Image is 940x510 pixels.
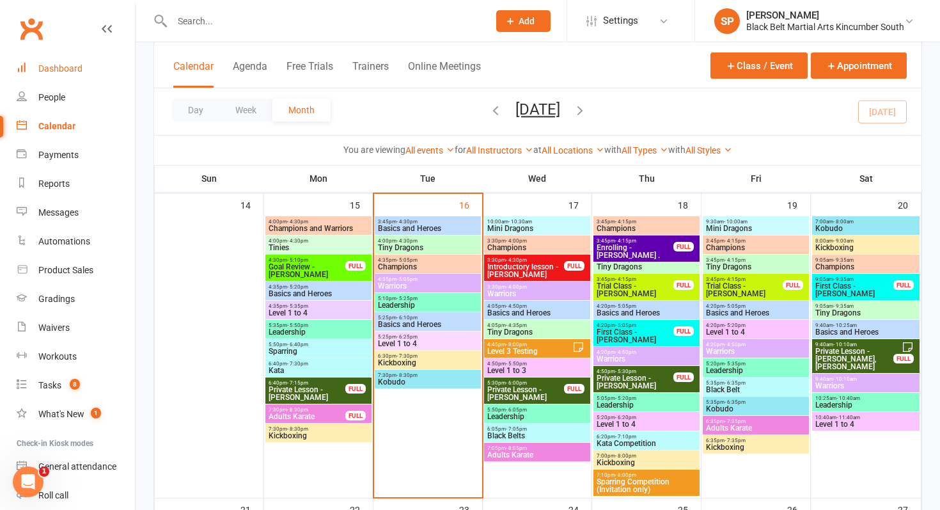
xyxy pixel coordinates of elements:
span: 6:40pm [268,380,346,386]
span: Kickboxing [596,459,697,466]
span: Mini Dragons [487,225,588,232]
a: Roll call [17,481,135,510]
span: Champions [377,263,478,271]
span: 3:45pm [596,219,697,225]
span: - 4:50pm [506,303,527,309]
span: - 7:05pm [506,426,527,432]
a: Tasks 8 [17,371,135,400]
span: - 10:10am [833,376,857,382]
span: 4:05pm [487,303,588,309]
span: - 5:05pm [396,257,418,263]
span: Level 1 to 3 [487,367,588,374]
span: Leadership [815,401,917,409]
span: Kata [268,367,369,374]
span: Kickboxing [377,359,478,367]
span: - 8:00am [833,219,854,225]
span: 3:45pm [596,238,674,244]
span: Kata Competition [596,440,697,447]
span: 7:10pm [596,472,697,478]
div: Black Belt Martial Arts Kincumber South [746,21,904,33]
span: 4:20pm [705,303,806,309]
span: - 7:15pm [287,380,308,386]
span: - 10:30am [508,219,532,225]
span: - 10:10am [833,342,857,347]
span: Champions and Warriors [268,225,369,232]
span: - 8:00pm [615,453,636,459]
span: 6:40pm [268,361,369,367]
a: People [17,83,135,112]
span: 4:50pm [596,369,674,374]
span: 5:20pm [596,415,697,420]
div: FULL [345,411,366,420]
button: [DATE] [515,100,560,118]
span: 3:45pm [377,219,478,225]
span: - 5:05pm [615,303,636,309]
span: - 8:05pm [506,445,527,451]
span: 6:05pm [487,426,588,432]
div: FULL [673,372,694,382]
span: - 7:10pm [615,434,636,440]
span: - 4:30pm [287,219,308,225]
div: 15 [350,194,373,215]
span: 9:05am [815,303,917,309]
span: Kobudo [377,378,478,386]
span: 4:00pm [268,219,369,225]
a: Waivers [17,314,135,342]
div: Workouts [38,351,77,362]
span: - 4:50pm [615,349,636,355]
span: 7:30pm [268,426,369,432]
span: - 5:05pm [396,276,418,282]
a: Payments [17,141,135,170]
span: Warriors [705,347,806,355]
a: All Types [622,145,668,155]
span: 7:00pm [596,453,697,459]
span: Tinies [268,244,369,251]
span: - 4:15pm [615,238,636,244]
th: Mon [264,165,373,192]
span: Kobudo [705,405,806,413]
span: Tiny Dragons [487,328,588,336]
div: Gradings [38,294,75,304]
div: What's New [38,409,84,419]
span: Basics and Heroes [596,309,697,317]
span: 3:45pm [705,238,806,244]
span: - 6:00pm [506,380,527,386]
span: - 7:30pm [396,353,418,359]
span: Warriors [815,382,917,390]
span: - 7:30pm [287,361,308,367]
span: - 4:30pm [396,219,418,225]
span: Champions [705,244,806,251]
span: 3:45pm [705,257,806,263]
div: FULL [673,326,694,336]
span: 5:05pm [596,395,697,401]
span: 4:20pm [596,323,674,328]
iframe: Intercom live chat [13,466,43,497]
span: Private Lesson - [PERSON_NAME], [PERSON_NAME] [815,347,894,371]
span: - 4:30pm [396,238,418,244]
strong: at [533,145,542,155]
span: - 5:20pm [615,395,636,401]
a: All Locations [542,145,604,155]
a: Workouts [17,342,135,371]
th: Sat [811,165,921,192]
span: 7:30pm [377,372,478,378]
span: Level 1 to 4 [596,420,697,428]
span: Sparring Competition (Invitation only) [596,478,697,493]
span: 9:40am [815,376,917,382]
div: FULL [345,261,366,271]
span: - 7:35pm [725,418,746,424]
span: 9:40am [815,323,917,328]
span: - 6:35pm [725,380,746,386]
div: Automations [38,236,90,246]
span: Settings [603,6,638,35]
span: 10:40am [815,415,917,420]
span: Level 1 to 4 [377,340,478,347]
div: People [38,92,65,102]
span: Warriors [487,290,588,298]
span: Kobudo [815,225,917,232]
span: Adults Karate [268,413,346,420]
span: Leadership [487,413,588,420]
strong: with [668,145,685,155]
div: FULL [893,280,914,290]
span: - 9:35am [833,276,854,282]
